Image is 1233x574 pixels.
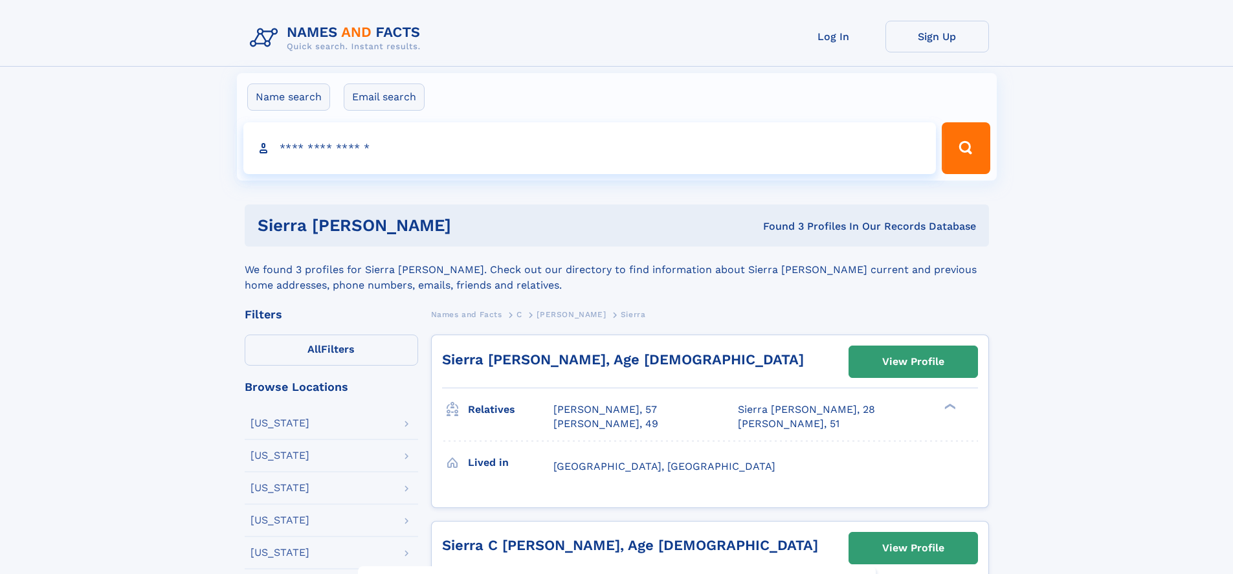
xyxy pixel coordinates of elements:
[250,418,309,428] div: [US_STATE]
[245,381,418,393] div: Browse Locations
[344,83,425,111] label: Email search
[431,306,502,322] a: Names and Facts
[885,21,989,52] a: Sign Up
[258,217,607,234] h1: Sierra [PERSON_NAME]
[882,347,944,377] div: View Profile
[245,21,431,56] img: Logo Names and Facts
[942,122,990,174] button: Search Button
[245,335,418,366] label: Filters
[442,537,818,553] a: Sierra C [PERSON_NAME], Age [DEMOGRAPHIC_DATA]
[247,83,330,111] label: Name search
[607,219,976,234] div: Found 3 Profiles In Our Records Database
[738,417,839,431] a: [PERSON_NAME], 51
[553,403,657,417] a: [PERSON_NAME], 57
[250,547,309,558] div: [US_STATE]
[882,533,944,563] div: View Profile
[468,399,553,421] h3: Relatives
[782,21,885,52] a: Log In
[738,403,875,417] a: Sierra [PERSON_NAME], 28
[517,306,522,322] a: C
[250,483,309,493] div: [US_STATE]
[553,460,775,472] span: [GEOGRAPHIC_DATA], [GEOGRAPHIC_DATA]
[442,351,804,368] a: Sierra [PERSON_NAME], Age [DEMOGRAPHIC_DATA]
[245,247,989,293] div: We found 3 profiles for Sierra [PERSON_NAME]. Check out our directory to find information about S...
[553,417,658,431] a: [PERSON_NAME], 49
[307,343,321,355] span: All
[849,533,977,564] a: View Profile
[941,403,957,411] div: ❯
[245,309,418,320] div: Filters
[537,306,606,322] a: [PERSON_NAME]
[243,122,937,174] input: search input
[250,450,309,461] div: [US_STATE]
[849,346,977,377] a: View Profile
[250,515,309,525] div: [US_STATE]
[468,452,553,474] h3: Lived in
[537,310,606,319] span: [PERSON_NAME]
[621,310,646,319] span: Sierra
[517,310,522,319] span: C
